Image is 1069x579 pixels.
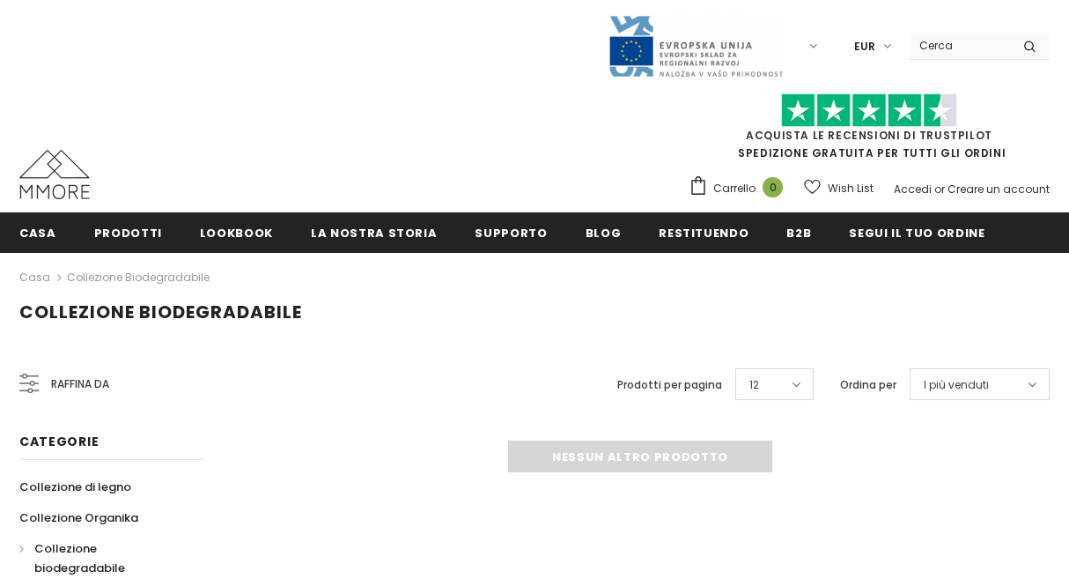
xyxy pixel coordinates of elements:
[786,212,811,252] a: B2B
[804,173,874,204] a: Wish List
[659,212,748,252] a: Restituendo
[849,225,984,241] span: Segui il tuo ordine
[311,225,437,241] span: La nostra storia
[19,150,90,199] img: Casi MMORE
[659,225,748,241] span: Restituendo
[475,212,547,252] a: supporto
[617,376,722,394] label: Prodotti per pagina
[608,38,784,53] a: Javni Razpis
[94,212,162,252] a: Prodotti
[934,182,945,197] span: or
[586,225,622,241] span: Blog
[94,225,162,241] span: Prodotti
[909,33,1010,58] input: Search Site
[200,212,273,252] a: Lookbook
[749,376,759,394] span: 12
[475,225,547,241] span: supporto
[763,177,783,197] span: 0
[689,101,1050,160] span: SPEDIZIONE GRATUITA PER TUTTI GLI ORDINI
[781,93,957,128] img: Fidati di Pilot Stars
[19,212,56,252] a: Casa
[19,471,131,502] a: Collezione di legno
[311,212,437,252] a: La nostra storia
[200,225,273,241] span: Lookbook
[849,212,984,252] a: Segui il tuo ordine
[51,375,109,394] span: Raffina da
[19,479,131,495] span: Collezione di legno
[19,502,138,533] a: Collezione Organika
[894,182,932,197] a: Accedi
[828,180,874,197] span: Wish List
[19,267,50,288] a: Casa
[34,540,125,576] span: Collezione biodegradabile
[608,14,784,78] img: Javni Razpis
[689,175,792,202] a: Carrello 0
[713,180,756,197] span: Carrello
[19,433,99,450] span: Categorie
[746,128,992,143] a: Acquista le recensioni di TrustPilot
[67,270,210,285] a: Collezione biodegradabile
[840,376,896,394] label: Ordina per
[947,182,1050,197] a: Creare un account
[19,225,56,241] span: Casa
[924,376,989,394] span: I più venduti
[19,509,138,526] span: Collezione Organika
[19,300,302,324] span: Collezione biodegradabile
[786,225,811,241] span: B2B
[586,212,622,252] a: Blog
[854,38,875,56] span: EUR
